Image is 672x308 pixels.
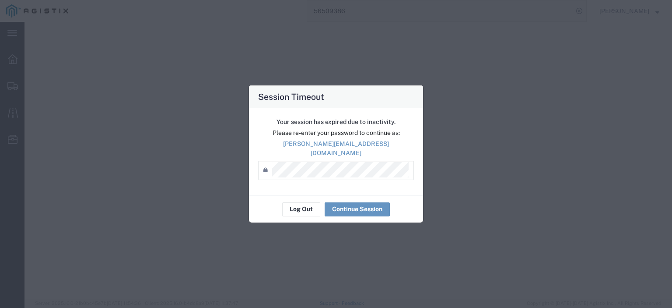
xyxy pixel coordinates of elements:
button: Log Out [282,202,320,216]
p: Please re-enter your password to continue as: [258,128,414,138]
h4: Session Timeout [258,90,324,103]
button: Continue Session [325,202,390,216]
p: Your session has expired due to inactivity. [258,117,414,127]
p: [PERSON_NAME][EMAIL_ADDRESS][DOMAIN_NAME] [258,139,414,158]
